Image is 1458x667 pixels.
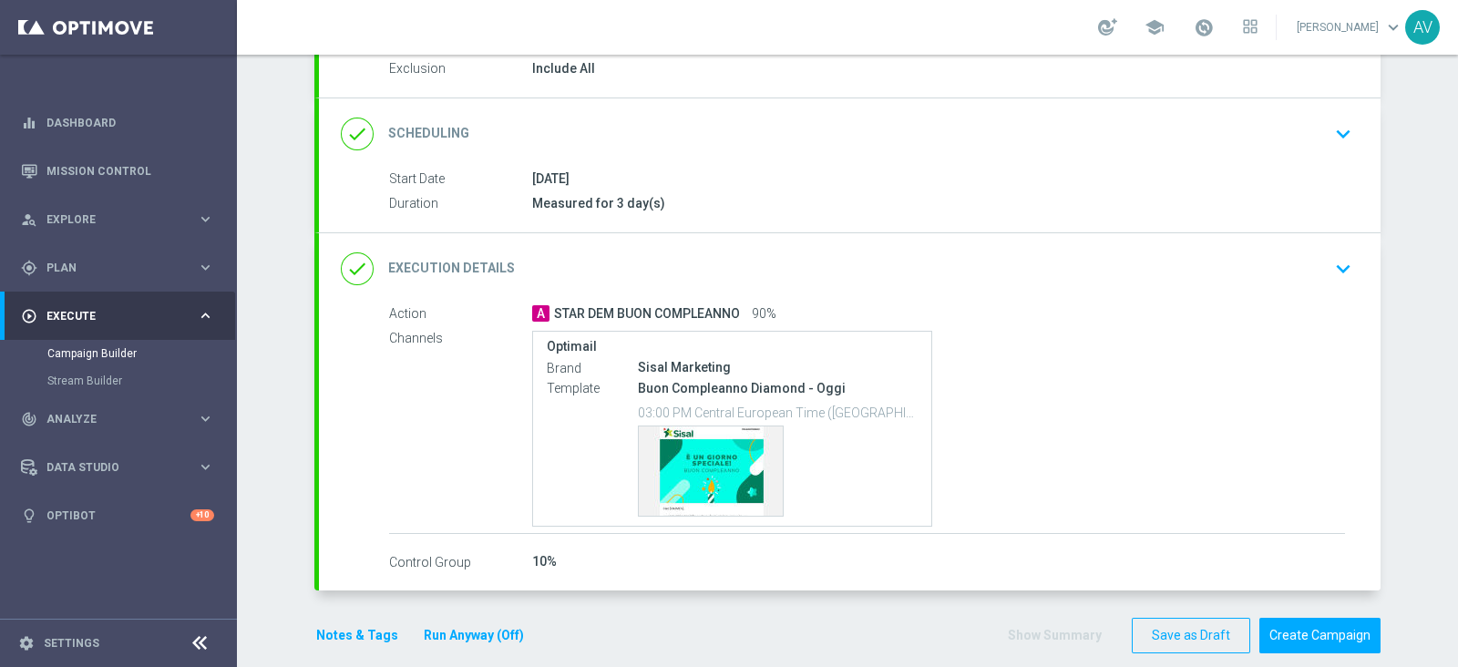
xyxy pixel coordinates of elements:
[532,305,549,322] span: A
[1328,251,1359,286] button: keyboard_arrow_down
[21,147,214,195] div: Mission Control
[21,211,197,228] div: Explore
[46,214,197,225] span: Explore
[197,458,214,476] i: keyboard_arrow_right
[21,411,37,427] i: track_changes
[46,462,197,473] span: Data Studio
[547,380,638,396] label: Template
[21,260,37,276] i: gps_fixed
[1383,17,1403,37] span: keyboard_arrow_down
[21,459,197,476] div: Data Studio
[197,307,214,324] i: keyboard_arrow_right
[21,491,214,539] div: Optibot
[752,306,776,323] span: 90%
[341,118,374,150] i: done
[1259,618,1381,653] button: Create Campaign
[554,306,740,323] span: STAR DEM BUON COMPLEANNO
[20,164,215,179] button: Mission Control
[20,412,215,426] button: track_changes Analyze keyboard_arrow_right
[389,331,532,347] label: Channels
[547,360,638,376] label: Brand
[20,116,215,130] button: equalizer Dashboard
[341,117,1359,151] div: done Scheduling keyboard_arrow_down
[47,340,235,367] div: Campaign Builder
[1328,117,1359,151] button: keyboard_arrow_down
[1405,10,1440,45] div: AV
[20,508,215,523] button: lightbulb Optibot +10
[1132,618,1250,653] button: Save as Draft
[46,414,197,425] span: Analyze
[389,61,532,77] label: Exclusion
[44,638,99,649] a: Settings
[20,460,215,475] button: Data Studio keyboard_arrow_right
[1330,120,1357,148] i: keyboard_arrow_down
[20,212,215,227] button: person_search Explore keyboard_arrow_right
[21,308,37,324] i: play_circle_outline
[46,147,214,195] a: Mission Control
[197,259,214,276] i: keyboard_arrow_right
[197,410,214,427] i: keyboard_arrow_right
[197,210,214,228] i: keyboard_arrow_right
[638,403,918,421] p: 03:00 PM Central European Time ([GEOGRAPHIC_DATA]) (UTC +02:00)
[389,306,532,323] label: Action
[20,309,215,323] button: play_circle_outline Execute keyboard_arrow_right
[638,358,918,376] div: Sisal Marketing
[341,252,374,285] i: done
[1145,17,1165,37] span: school
[46,311,197,322] span: Execute
[21,98,214,147] div: Dashboard
[388,260,515,277] h2: Execution Details
[1330,255,1357,282] i: keyboard_arrow_down
[21,411,197,427] div: Analyze
[21,508,37,524] i: lightbulb
[190,509,214,521] div: +10
[532,552,1345,570] div: 10%
[389,196,532,212] label: Duration
[341,251,1359,286] div: done Execution Details keyboard_arrow_down
[46,98,214,147] a: Dashboard
[532,59,1345,77] div: Include All
[1295,14,1405,41] a: [PERSON_NAME]keyboard_arrow_down
[21,115,37,131] i: equalizer
[314,624,400,647] button: Notes & Tags
[47,374,190,388] a: Stream Builder
[47,367,235,395] div: Stream Builder
[21,211,37,228] i: person_search
[21,260,197,276] div: Plan
[388,125,469,142] h2: Scheduling
[46,262,197,273] span: Plan
[547,339,918,354] label: Optimail
[422,624,526,647] button: Run Anyway (Off)
[532,194,1345,212] div: Measured for 3 day(s)
[20,261,215,275] button: gps_fixed Plan keyboard_arrow_right
[638,380,918,396] p: Buon Compleanno Diamond - Oggi
[18,635,35,652] i: settings
[46,491,190,539] a: Optibot
[532,169,1345,188] div: [DATE]
[389,554,532,570] label: Control Group
[47,346,190,361] a: Campaign Builder
[389,171,532,188] label: Start Date
[21,308,197,324] div: Execute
